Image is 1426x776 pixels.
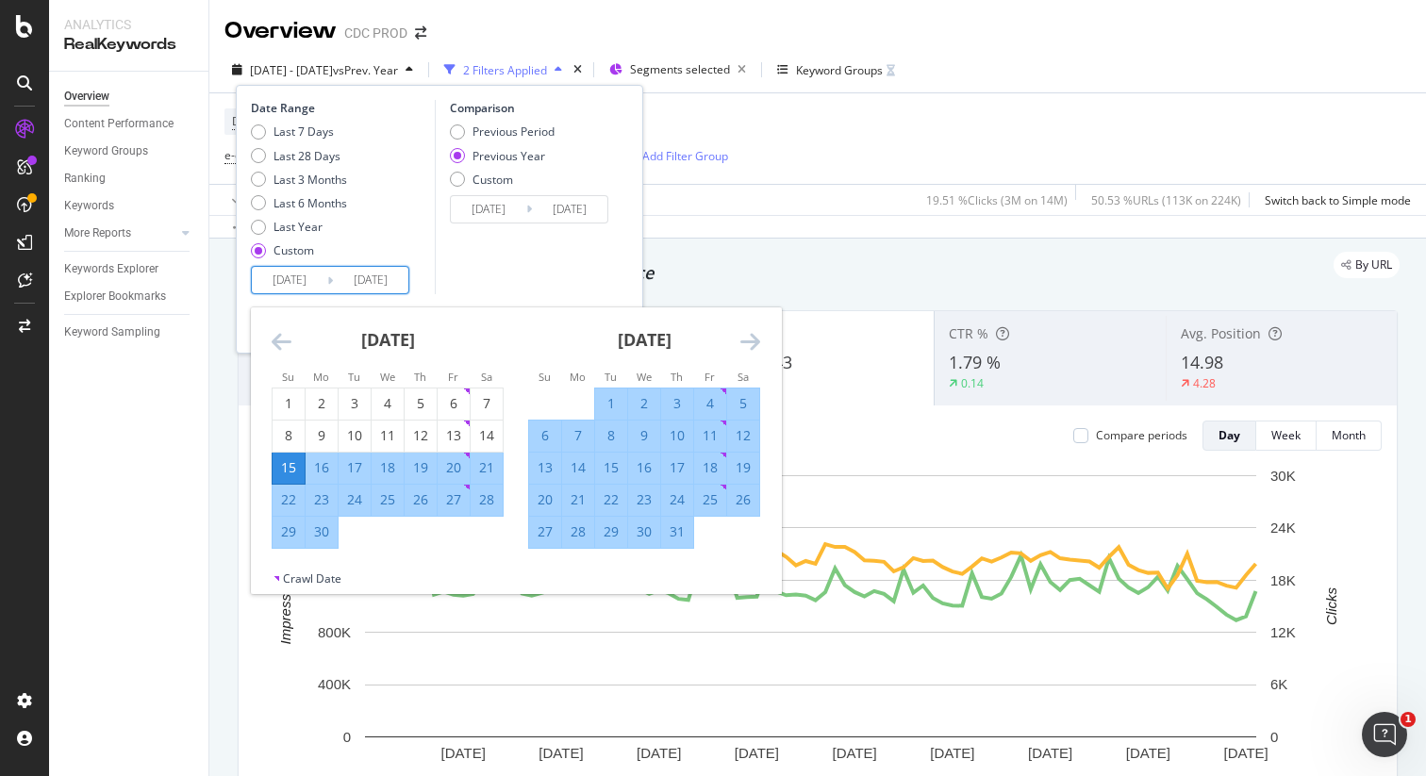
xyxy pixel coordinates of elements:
[471,420,504,452] td: Choose Saturday, June 14, 2025 as your check-out date. It’s available.
[595,490,627,509] div: 22
[274,219,323,235] div: Last Year
[661,516,694,548] td: Selected. Thursday, July 31, 2025
[339,426,371,445] div: 10
[727,484,760,516] td: Selected. Saturday, July 26, 2025
[1271,427,1301,443] div: Week
[438,388,471,420] td: Choose Friday, June 6, 2025 as your check-out date. It’s available.
[471,452,504,484] td: Selected. Saturday, June 21, 2025
[628,452,661,484] td: Selected. Wednesday, July 16, 2025
[617,144,728,167] button: Add Filter Group
[628,426,660,445] div: 9
[64,169,195,189] a: Ranking
[529,484,562,516] td: Selected. Sunday, July 20, 2025
[471,426,503,445] div: 14
[339,388,372,420] td: Choose Tuesday, June 3, 2025 as your check-out date. It’s available.
[438,484,471,516] td: Selected. Friday, June 27, 2025
[694,388,727,420] td: Selected. Friday, July 4, 2025
[1193,375,1216,391] div: 4.28
[306,458,338,477] div: 16
[1332,427,1366,443] div: Month
[661,484,694,516] td: Selected. Thursday, July 24, 2025
[405,394,437,413] div: 5
[727,420,760,452] td: Selected. Saturday, July 12, 2025
[1181,351,1223,373] span: 14.98
[529,458,561,477] div: 13
[306,522,338,541] div: 30
[372,394,404,413] div: 4
[661,394,693,413] div: 3
[64,87,109,107] div: Overview
[405,420,438,452] td: Choose Thursday, June 12, 2025 as your check-out date. It’s available.
[628,388,661,420] td: Selected. Wednesday, July 2, 2025
[306,394,338,413] div: 2
[471,458,503,477] div: 21
[306,388,339,420] td: Choose Monday, June 2, 2025 as your check-out date. It’s available.
[64,34,193,56] div: RealKeywords
[451,196,526,223] input: Start Date
[232,113,268,129] span: Device
[628,394,660,413] div: 2
[562,516,595,548] td: Selected. Monday, July 28, 2025
[224,147,291,163] span: e-commerce
[64,196,114,216] div: Keywords
[273,484,306,516] td: Selected. Sunday, June 22, 2025
[628,420,661,452] td: Selected. Wednesday, July 9, 2025
[1126,745,1170,761] text: [DATE]
[306,426,338,445] div: 9
[372,388,405,420] td: Choose Wednesday, June 4, 2025 as your check-out date. It’s available.
[224,15,337,47] div: Overview
[273,394,305,413] div: 1
[306,516,339,548] td: Selected. Monday, June 30, 2025
[339,484,372,516] td: Selected. Tuesday, June 24, 2025
[438,426,470,445] div: 13
[224,55,421,85] button: [DATE] - [DATE]vsPrev. Year
[1270,676,1287,692] text: 6K
[471,484,504,516] td: Selected. Saturday, June 28, 2025
[595,458,627,477] div: 15
[796,62,883,78] div: Keyword Groups
[273,452,306,484] td: Selected as start date. Sunday, June 15, 2025
[930,745,974,761] text: [DATE]
[1028,745,1072,761] text: [DATE]
[405,388,438,420] td: Choose Thursday, June 5, 2025 as your check-out date. It’s available.
[628,484,661,516] td: Selected. Wednesday, July 23, 2025
[727,458,759,477] div: 19
[637,370,652,384] small: We
[694,490,726,509] div: 25
[64,196,195,216] a: Keywords
[1317,421,1382,451] button: Month
[405,458,437,477] div: 19
[437,55,570,85] button: 2 Filters Applied
[694,394,726,413] div: 4
[251,195,347,211] div: Last 6 Months
[405,426,437,445] div: 12
[463,62,547,78] div: 2 Filters Applied
[471,490,503,509] div: 28
[1256,421,1317,451] button: Week
[450,148,555,164] div: Previous Year
[1096,427,1187,443] div: Compare periods
[64,287,166,306] div: Explorer Bookmarks
[306,484,339,516] td: Selected. Monday, June 23, 2025
[251,307,781,570] div: Calendar
[562,484,595,516] td: Selected. Monday, July 21, 2025
[949,351,1001,373] span: 1.79 %
[705,370,715,384] small: Fr
[570,60,586,79] div: times
[740,330,760,354] div: Move forward to switch to the next month.
[694,484,727,516] td: Selected. Friday, July 25, 2025
[694,426,726,445] div: 11
[64,322,160,342] div: Keyword Sampling
[64,87,195,107] a: Overview
[630,61,730,77] span: Segments selected
[661,490,693,509] div: 24
[273,388,306,420] td: Choose Sunday, June 1, 2025 as your check-out date. It’s available.
[343,729,351,745] text: 0
[283,570,341,586] div: Crawl Date
[372,452,405,484] td: Selected. Wednesday, June 18, 2025
[1265,192,1411,208] div: Switch back to Simple mode
[926,192,1068,208] div: 19.51 % Clicks ( 3M on 14M )
[1334,252,1400,278] div: legacy label
[372,426,404,445] div: 11
[562,426,594,445] div: 7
